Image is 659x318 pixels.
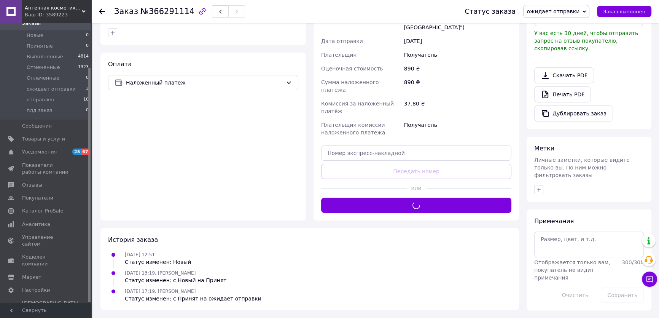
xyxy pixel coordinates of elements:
[78,53,89,60] span: 4814
[403,118,513,139] div: Получатель
[534,145,554,152] span: Метки
[108,61,132,68] span: Оплата
[321,52,357,58] span: Плательщик
[603,9,645,14] span: Заказ выполнен
[22,234,70,248] span: Управление сайтом
[86,75,89,81] span: 0
[534,217,574,225] span: Примечания
[126,78,283,87] span: Наложенный платеж
[114,7,138,16] span: Заказ
[25,5,82,11] span: Аптечная косметика из Франции
[403,62,513,75] div: 890 ₴
[321,122,385,136] span: Плательщик комиссии наложенного платежа
[27,32,43,39] span: Новые
[403,34,513,48] div: [DATE]
[321,79,379,93] span: Сумма наложенного платежа
[27,75,59,81] span: Оплаченные
[22,274,41,281] span: Маркет
[125,252,155,257] span: [DATE] 12:51
[321,101,394,114] span: Комиссия за наложенный платёж
[403,48,513,62] div: Получатель
[22,182,42,189] span: Отзывы
[22,20,41,27] span: Заказы
[22,254,70,267] span: Кошелек компании
[22,195,53,201] span: Покупатели
[642,272,657,287] button: Чат с покупателем
[622,259,644,265] span: 300 / 300
[125,295,261,302] div: Статус изменен: с Принят на ожидает отправки
[22,287,50,294] span: Настройки
[140,7,194,16] span: №366291114
[534,105,613,121] button: Дублировать заказ
[22,208,63,214] span: Каталог ProSale
[86,43,89,50] span: 0
[321,66,383,72] span: Оценочная стоимость
[27,86,76,93] span: ожидает отправки
[321,145,511,161] input: Номер экспресс-накладной
[99,8,105,15] div: Вернуться назад
[534,259,610,281] span: Отображается только вам, покупатель не видит примечания
[125,276,226,284] div: Статус изменен: с Новый на Принят
[27,64,60,71] span: Отмененные
[22,136,65,142] span: Товары и услуги
[108,236,158,243] span: История заказа
[72,149,81,155] span: 25
[403,75,513,97] div: 890 ₴
[403,97,513,118] div: 37.80 ₴
[27,96,54,103] span: отправлен
[321,38,363,44] span: Дата отправки
[22,149,57,155] span: Уведомления
[22,162,70,176] span: Показатели работы компании
[597,6,651,17] button: Заказ выполнен
[407,184,426,192] span: или
[27,53,63,60] span: Выполненные
[27,43,53,50] span: Принятые
[86,32,89,39] span: 0
[125,289,196,294] span: [DATE] 17:19, [PERSON_NAME]
[125,258,191,266] div: Статус изменен: Новый
[27,107,53,114] span: плд заказ
[465,8,516,15] div: Статус заказа
[78,64,89,71] span: 1323
[22,123,52,129] span: Сообщения
[534,67,594,83] a: Скачать PDF
[22,221,50,228] span: Аналитика
[81,149,90,155] span: 67
[125,270,196,276] span: [DATE] 13:19, [PERSON_NAME]
[534,30,638,51] span: У вас есть 30 дней, чтобы отправить запрос на отзыв покупателю, скопировав ссылку.
[25,11,91,18] div: Ваш ID: 3589223
[534,157,630,178] span: Личные заметки, которые видите только вы. По ним можно фильтровать заказы
[527,8,579,14] span: ожидает отправки
[83,96,89,103] span: 10
[86,107,89,114] span: 0
[86,86,89,93] span: 3
[534,86,591,102] a: Печать PDF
